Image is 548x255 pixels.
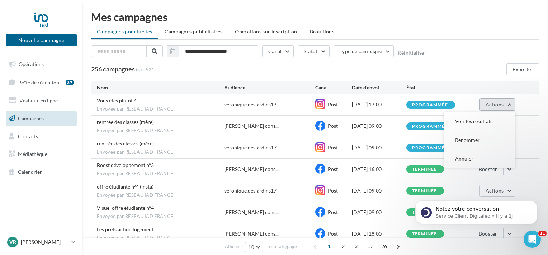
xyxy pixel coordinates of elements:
a: Contacts [4,129,78,144]
span: Contacts [18,133,38,139]
iframe: Intercom live chat [524,231,541,248]
div: programmée [412,124,448,129]
button: Exporter [506,63,539,75]
span: 2 [337,241,349,252]
span: Les prêts action logement [97,226,153,232]
span: [PERSON_NAME] cons... [224,166,279,173]
span: [PERSON_NAME] cons... [224,209,279,216]
button: 10 [245,242,263,252]
span: 1 [323,241,335,252]
div: Nom [97,84,224,91]
button: Actions [479,98,515,111]
span: Campagnes publicitaires [165,28,222,34]
span: 10 [248,244,254,250]
a: Boîte de réception37 [4,75,78,90]
button: Nouvelle campagne [6,34,77,46]
div: [DATE] 09:00 [352,187,406,194]
span: Visibilité en ligne [19,97,58,103]
span: Post [328,123,338,129]
a: Campagnes [4,111,78,126]
button: Statut [298,45,330,57]
a: Calendrier [4,164,78,180]
span: Vr [9,238,16,246]
div: veronique.desjardins17 [224,187,277,194]
div: [DATE] 09:00 [352,209,406,216]
div: [DATE] 16:00 [352,166,406,173]
span: Post [328,231,338,237]
span: Operations sur inscription [235,28,297,34]
span: [PERSON_NAME] cons... [224,122,279,130]
div: [DATE] 09:00 [352,144,406,151]
div: État [406,84,461,91]
iframe: Intercom notifications message [405,185,548,236]
span: Opérations [19,61,44,67]
div: veronique.desjardins17 [224,101,277,108]
span: Boîte de réception [18,79,59,85]
span: (sur 521) [136,66,156,73]
button: Canal [262,45,294,57]
a: Opérations [4,57,78,72]
div: programmée [412,145,448,150]
a: Visibilité en ligne [4,93,78,108]
span: Calendrier [18,169,42,175]
span: [PERSON_NAME] cons... [224,230,279,237]
span: Envoyée par RESEAU IAD FRANCE [97,213,224,220]
div: Date d'envoi [352,84,406,91]
span: Post [328,166,338,172]
button: Annuler [444,149,515,168]
span: Campagnes [18,115,44,121]
button: Voir les résultats [444,112,515,131]
a: Vr [PERSON_NAME] [6,235,77,249]
span: 256 campagnes [91,65,135,73]
span: Post [328,101,338,107]
div: [DATE] 18:00 [352,230,406,237]
span: Afficher [225,243,241,250]
span: Boost développement n°3 [97,162,154,168]
span: Post [328,144,338,150]
span: Envoyée par RESEAU IAD FRANCE [97,235,224,241]
a: Médiathèque [4,147,78,162]
span: Post [328,187,338,194]
span: Envoyée par RESEAU IAD FRANCE [97,128,224,134]
button: Actions [479,185,515,197]
span: Visuel offre étudiante n°4 [97,205,154,211]
div: Canal [315,84,352,91]
span: résultats/page [267,243,297,250]
span: Envoyée par RESEAU IAD FRANCE [97,192,224,199]
span: Envoyée par RESEAU IAD FRANCE [97,149,224,156]
span: Vous êtes plutôt ? [97,97,136,103]
button: Réinitialiser [398,50,426,56]
span: 11 [538,231,547,236]
span: rentrée des classes (mère) [97,140,154,147]
span: rentrée des classes (mère) [97,119,154,125]
div: programmée [412,103,448,107]
span: Post [328,209,338,215]
p: [PERSON_NAME] [21,238,68,246]
div: Audience [224,84,315,91]
span: 26 [378,241,390,252]
span: Envoyée par RESEAU IAD FRANCE [97,106,224,112]
span: Envoyée par RESEAU IAD FRANCE [97,171,224,177]
div: [DATE] 17:00 [352,101,406,108]
div: Mes campagnes [91,11,539,22]
span: 3 [350,241,362,252]
div: terminée [412,167,437,172]
button: Booster [473,163,503,175]
button: Type de campagne [334,45,394,57]
div: veronique.desjardins17 [224,144,277,151]
div: 37 [66,80,74,85]
span: Actions [486,101,504,107]
span: offre étudiante n°4 (insta) [97,184,153,190]
span: Brouillons [310,28,335,34]
span: ... [364,241,376,252]
button: Renommer [444,131,515,149]
div: [DATE] 09:00 [352,122,406,130]
span: Médiathèque [18,151,47,157]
